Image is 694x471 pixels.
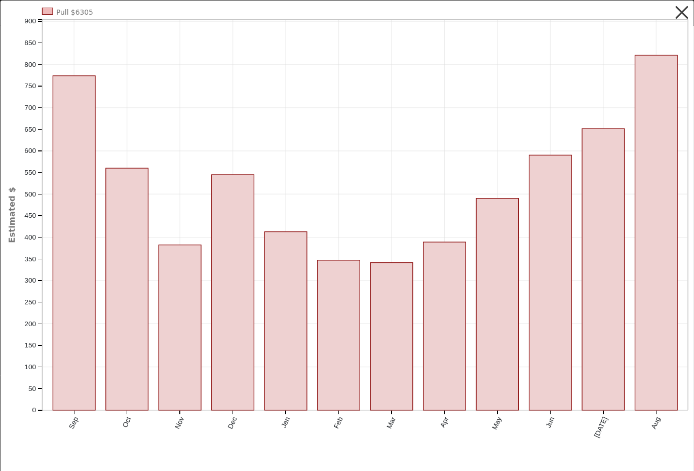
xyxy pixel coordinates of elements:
text: 750 [24,82,36,90]
rect: onclick="" [264,231,307,410]
text: Jan [280,416,291,429]
text: 200 [24,320,36,327]
text: 550 [24,169,36,176]
text: Nov [173,415,185,430]
rect: onclick="" [370,262,413,410]
text: Mar [385,415,397,429]
text: 0 [32,406,36,414]
rect: onclick="" [212,175,254,410]
text: [DATE] [593,416,609,439]
rect: onclick="" [318,260,360,410]
text: 50 [28,384,36,392]
text: 600 [24,147,36,154]
text: 150 [24,341,36,349]
text: Sep [67,415,80,430]
text: Oct [121,415,133,428]
rect: onclick="" [159,245,201,410]
text: Apr [439,415,450,428]
text: Aug [649,416,662,430]
text: 850 [24,39,36,47]
text: Estimated $ [7,187,17,243]
text: 400 [24,233,36,241]
rect: onclick="" [582,129,625,410]
text: May [490,415,503,430]
text: Jun [544,416,556,429]
rect: onclick="" [106,168,148,410]
rect: onclick="" [423,242,466,410]
text: 500 [24,190,36,198]
text: 800 [24,61,36,68]
text: 300 [24,277,36,284]
text: Feb [332,415,344,429]
text: 650 [24,126,36,133]
text: 100 [24,363,36,371]
text: 700 [24,104,36,111]
text: 450 [24,212,36,219]
rect: onclick="" [53,76,95,410]
text: 250 [24,298,36,306]
text: 350 [24,255,36,263]
rect: onclick="" [476,199,519,410]
rect: onclick="" [529,155,571,410]
text: Dec [226,415,239,430]
text: 900 [24,18,36,25]
rect: onclick="" [635,55,677,410]
text: Pull $6305 [56,8,93,16]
